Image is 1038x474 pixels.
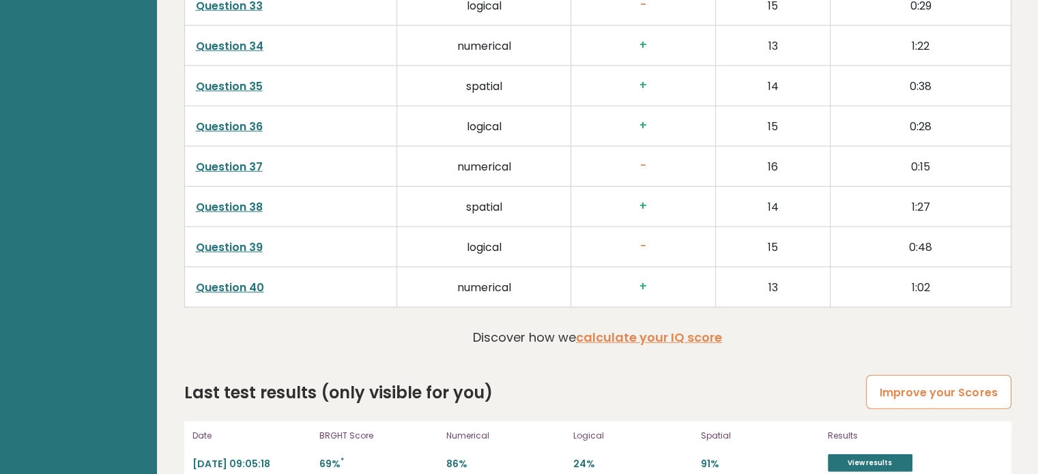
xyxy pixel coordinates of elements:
td: logical [397,106,571,146]
p: 24% [573,458,692,471]
td: numerical [397,267,571,307]
a: Question 36 [196,119,263,134]
td: 1:22 [831,25,1011,65]
h3: + [582,119,704,133]
p: Numerical [446,430,565,442]
p: Discover how we [473,328,722,346]
td: 15 [715,106,830,146]
h2: Last test results (only visible for you) [184,381,493,405]
td: numerical [397,146,571,186]
p: Date [192,430,311,442]
td: 16 [715,146,830,186]
td: 14 [715,186,830,226]
h3: + [582,280,704,294]
td: 13 [715,25,830,65]
td: 0:38 [831,65,1011,106]
p: 86% [446,458,565,471]
td: spatial [397,65,571,106]
td: logical [397,226,571,267]
td: 0:48 [831,226,1011,267]
td: 0:15 [831,146,1011,186]
a: calculate your IQ score [576,329,722,346]
a: Question 37 [196,159,263,175]
p: 69% [319,458,438,471]
h3: + [582,38,704,53]
td: 14 [715,65,830,106]
td: 13 [715,267,830,307]
td: 0:28 [831,106,1011,146]
h3: + [582,199,704,213]
h3: + [582,78,704,93]
p: BRGHT Score [319,430,438,442]
a: View results [828,454,912,472]
td: numerical [397,25,571,65]
h3: - [582,159,704,173]
a: Question 35 [196,78,263,94]
td: spatial [397,186,571,226]
a: Question 34 [196,38,263,54]
a: Question 38 [196,199,263,215]
td: 15 [715,226,830,267]
p: [DATE] 09:05:18 [192,458,311,471]
a: Question 39 [196,239,263,255]
td: 1:02 [831,267,1011,307]
h3: - [582,239,704,254]
a: Question 40 [196,280,264,295]
a: Improve your Scores [866,375,1011,410]
td: 1:27 [831,186,1011,226]
p: Results [828,430,971,442]
p: 91% [701,458,820,471]
p: Spatial [701,430,820,442]
p: Logical [573,430,692,442]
